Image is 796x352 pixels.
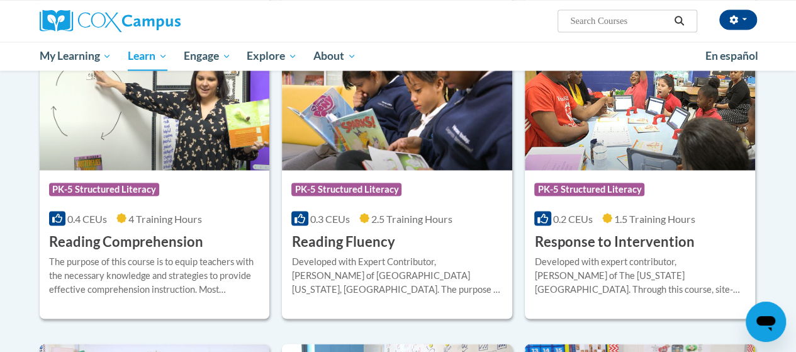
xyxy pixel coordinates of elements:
a: About [305,42,364,71]
span: Explore [247,48,297,64]
a: Course LogoPK-5 Structured Literacy0.4 CEUs4 Training Hours Reading ComprehensionThe purpose of t... [40,42,270,319]
a: Engage [176,42,239,71]
a: Learn [120,42,176,71]
a: Explore [238,42,305,71]
span: PK-5 Structured Literacy [291,183,401,195]
span: PK-5 Structured Literacy [49,183,159,195]
div: The purpose of this course is to equip teachers with the necessary knowledge and strategies to pr... [49,254,261,296]
h3: Response to Intervention [534,232,694,251]
span: PK-5 Structured Literacy [534,183,644,195]
input: Search Courses [569,13,670,28]
h3: Reading Fluency [291,232,395,251]
button: Search [670,13,688,28]
a: Course LogoPK-5 Structured Literacy0.3 CEUs2.5 Training Hours Reading FluencyDeveloped with Exper... [282,42,512,319]
span: Engage [184,48,231,64]
span: About [313,48,356,64]
img: Course Logo [40,42,270,170]
iframe: Button to launch messaging window [746,302,786,342]
img: Course Logo [525,42,755,170]
img: Course Logo [282,42,512,170]
button: Account Settings [719,9,757,30]
span: My Learning [39,48,111,64]
a: My Learning [31,42,120,71]
a: En español [697,43,766,69]
span: Learn [128,48,167,64]
div: Developed with expert contributor, [PERSON_NAME] of The [US_STATE][GEOGRAPHIC_DATA]. Through this... [534,254,746,296]
span: En español [705,49,758,62]
span: 4 Training Hours [128,212,202,224]
span: 1.5 Training Hours [614,212,695,224]
span: 0.4 CEUs [67,212,107,224]
img: Cox Campus [40,9,181,32]
span: 0.3 CEUs [310,212,350,224]
div: Main menu [30,42,766,71]
span: 2.5 Training Hours [371,212,452,224]
h3: Reading Comprehension [49,232,203,251]
a: Cox Campus [40,9,266,32]
div: Developed with Expert Contributor, [PERSON_NAME] of [GEOGRAPHIC_DATA][US_STATE], [GEOGRAPHIC_DATA... [291,254,503,296]
span: 0.2 CEUs [553,212,593,224]
a: Course LogoPK-5 Structured Literacy0.2 CEUs1.5 Training Hours Response to InterventionDeveloped w... [525,42,755,319]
